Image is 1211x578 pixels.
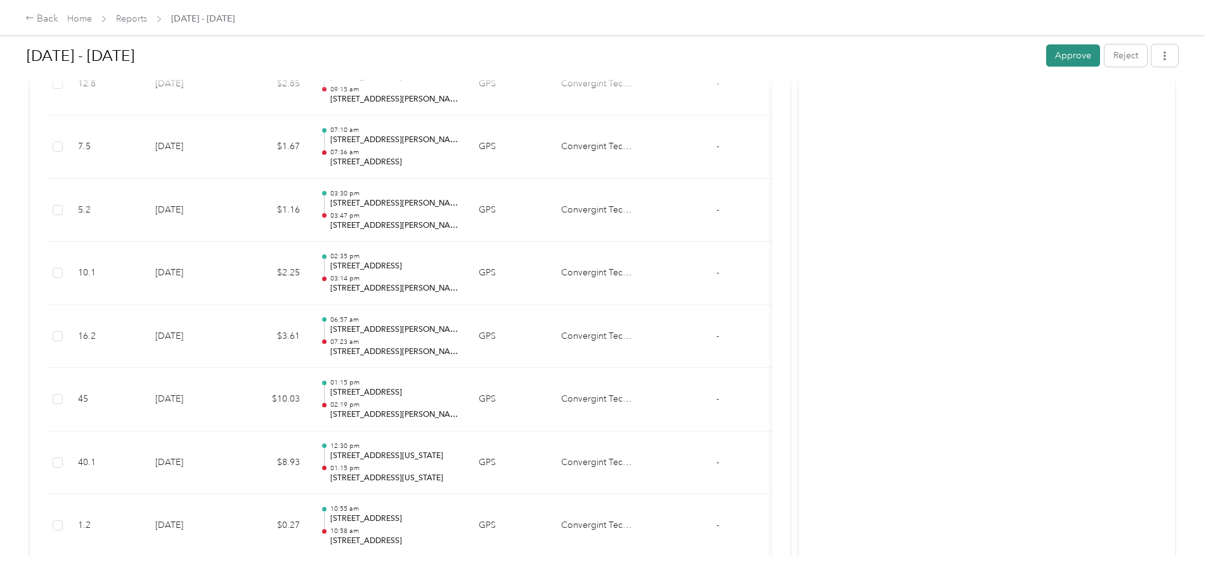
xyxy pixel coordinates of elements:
p: 10:55 am [330,504,458,513]
p: 02:19 pm [330,400,458,409]
td: [DATE] [145,494,234,558]
td: 16.2 [68,305,145,369]
p: [STREET_ADDRESS] [330,261,458,272]
td: [DATE] [145,431,234,495]
td: Convergint Technologies [551,115,646,179]
td: $1.16 [234,179,310,242]
td: [DATE] [145,305,234,369]
p: 03:14 pm [330,274,458,283]
p: 06:57 am [330,315,458,324]
td: 5.2 [68,179,145,242]
td: Convergint Technologies [551,179,646,242]
td: [DATE] [145,242,234,305]
p: [STREET_ADDRESS] [330,513,458,525]
td: 10.1 [68,242,145,305]
td: Convergint Technologies [551,494,646,558]
button: Reject [1104,44,1147,67]
td: 1.2 [68,494,145,558]
p: 02:35 pm [330,252,458,261]
td: $3.61 [234,305,310,369]
p: 01:15 pm [330,464,458,473]
span: - [716,331,719,341]
td: $2.25 [234,242,310,305]
p: [STREET_ADDRESS][PERSON_NAME] [330,324,458,336]
span: [DATE] - [DATE] [171,12,235,25]
td: [DATE] [145,368,234,431]
td: GPS [469,431,551,495]
p: [STREET_ADDRESS][US_STATE] [330,450,458,462]
p: 12:30 pm [330,442,458,450]
td: 45 [68,368,145,431]
td: [DATE] [145,115,234,179]
td: Convergint Technologies [551,368,646,431]
td: GPS [469,179,551,242]
p: 07:36 am [330,148,458,157]
span: - [716,457,719,468]
p: 07:23 am [330,338,458,346]
span: - [716,393,719,404]
iframe: Everlance-gr Chat Button Frame [1140,507,1211,578]
p: [STREET_ADDRESS][US_STATE] [330,473,458,484]
p: 01:15 pm [330,378,458,387]
td: GPS [469,242,551,305]
td: Convergint Technologies [551,305,646,369]
a: Reports [116,13,147,24]
p: [STREET_ADDRESS][PERSON_NAME] [330,409,458,421]
td: GPS [469,115,551,179]
p: [STREET_ADDRESS] [330,387,458,398]
p: [STREET_ADDRESS][PERSON_NAME] [330,135,458,146]
p: [STREET_ADDRESS][PERSON_NAME] [330,220,458,232]
td: [DATE] [145,179,234,242]
h1: Sep 1 - 30, 2025 [27,41,1037,71]
td: GPS [469,305,551,369]
p: [STREET_ADDRESS][PERSON_NAME] [330,283,458,294]
span: - [716,141,719,152]
p: 07:10 am [330,126,458,135]
td: Convergint Technologies [551,431,646,495]
td: $8.93 [234,431,310,495]
p: 03:47 pm [330,211,458,220]
td: $0.27 [234,494,310,558]
a: Home [67,13,92,24]
td: GPS [469,368,551,431]
p: [STREET_ADDRESS] [330,535,458,547]
p: [STREET_ADDRESS][PERSON_NAME] [330,94,458,105]
span: - [716,520,719,530]
span: - [716,204,719,215]
p: [STREET_ADDRESS][PERSON_NAME] [330,346,458,358]
p: [STREET_ADDRESS][PERSON_NAME] [330,198,458,209]
p: 03:30 pm [330,189,458,198]
td: $1.67 [234,115,310,179]
button: Approve [1046,44,1100,67]
td: Convergint Technologies [551,242,646,305]
p: [STREET_ADDRESS] [330,157,458,168]
td: 40.1 [68,431,145,495]
span: - [716,267,719,278]
td: 7.5 [68,115,145,179]
p: 10:58 am [330,527,458,535]
td: GPS [469,494,551,558]
td: $10.03 [234,368,310,431]
div: Back [25,11,58,27]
